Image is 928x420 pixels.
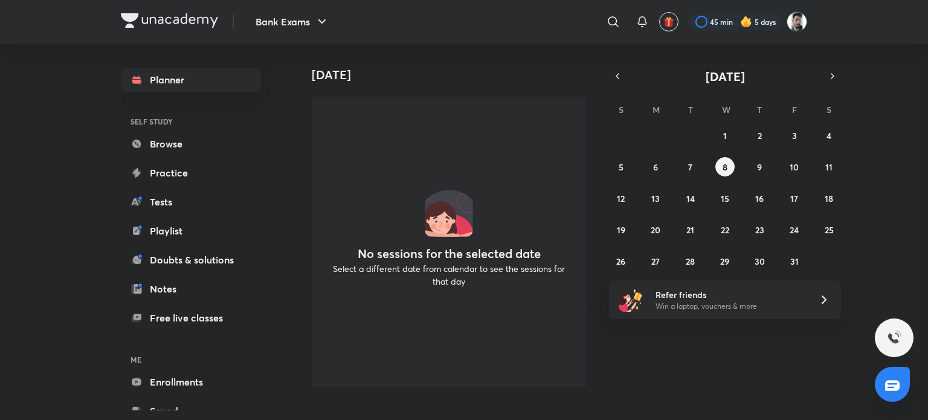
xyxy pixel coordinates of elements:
abbr: Wednesday [722,104,730,115]
abbr: October 15, 2025 [721,193,729,204]
button: October 2, 2025 [750,126,769,145]
abbr: October 31, 2025 [790,256,799,267]
a: Doubts & solutions [121,248,261,272]
abbr: October 12, 2025 [617,193,625,204]
button: October 13, 2025 [646,189,665,208]
button: October 15, 2025 [715,189,735,208]
abbr: October 18, 2025 [825,193,833,204]
button: October 31, 2025 [785,251,804,271]
button: October 25, 2025 [819,220,839,239]
button: October 20, 2025 [646,220,665,239]
button: October 10, 2025 [785,157,804,176]
abbr: October 4, 2025 [826,130,831,141]
abbr: October 8, 2025 [723,161,727,173]
button: October 16, 2025 [750,189,769,208]
abbr: October 9, 2025 [757,161,762,173]
button: October 19, 2025 [611,220,631,239]
abbr: October 19, 2025 [617,224,625,236]
abbr: October 17, 2025 [790,193,798,204]
button: October 30, 2025 [750,251,769,271]
button: October 22, 2025 [715,220,735,239]
button: October 3, 2025 [785,126,804,145]
h6: Refer friends [656,288,804,301]
button: October 17, 2025 [785,189,804,208]
a: Tests [121,190,261,214]
img: referral [619,288,643,312]
a: Notes [121,277,261,301]
abbr: Monday [652,104,660,115]
abbr: October 27, 2025 [651,256,660,267]
abbr: Tuesday [688,104,693,115]
abbr: October 2, 2025 [758,130,762,141]
abbr: October 20, 2025 [651,224,660,236]
abbr: October 3, 2025 [792,130,797,141]
img: ttu [887,331,901,345]
abbr: October 25, 2025 [825,224,834,236]
abbr: October 26, 2025 [616,256,625,267]
button: October 5, 2025 [611,157,631,176]
abbr: October 14, 2025 [686,193,695,204]
a: Enrollments [121,370,261,394]
a: Planner [121,68,261,92]
button: October 18, 2025 [819,189,839,208]
button: October 12, 2025 [611,189,631,208]
abbr: October 7, 2025 [688,161,692,173]
img: avatar [663,16,674,27]
img: Company Logo [121,13,218,28]
abbr: October 13, 2025 [651,193,660,204]
abbr: October 11, 2025 [825,161,833,173]
button: October 21, 2025 [681,220,700,239]
h6: ME [121,349,261,370]
abbr: October 5, 2025 [619,161,623,173]
a: Practice [121,161,261,185]
abbr: October 28, 2025 [686,256,695,267]
abbr: Sunday [619,104,623,115]
h4: [DATE] [312,68,596,82]
span: [DATE] [706,68,745,85]
abbr: October 29, 2025 [720,256,729,267]
img: streak [740,16,752,28]
button: October 23, 2025 [750,220,769,239]
img: No events [425,189,473,237]
button: October 14, 2025 [681,189,700,208]
button: [DATE] [626,68,824,85]
button: October 24, 2025 [785,220,804,239]
a: Free live classes [121,306,261,330]
button: October 8, 2025 [715,157,735,176]
abbr: October 24, 2025 [790,224,799,236]
button: Bank Exams [248,10,337,34]
button: October 29, 2025 [715,251,735,271]
h4: No sessions for the selected date [358,247,541,261]
button: October 7, 2025 [681,157,700,176]
img: Snehasish Das [787,11,807,32]
abbr: Friday [792,104,797,115]
a: Company Logo [121,13,218,31]
abbr: October 1, 2025 [723,130,727,141]
abbr: October 30, 2025 [755,256,765,267]
abbr: October 6, 2025 [653,161,658,173]
abbr: Thursday [757,104,762,115]
h6: SELF STUDY [121,111,261,132]
abbr: Saturday [826,104,831,115]
button: October 27, 2025 [646,251,665,271]
button: October 9, 2025 [750,157,769,176]
button: October 26, 2025 [611,251,631,271]
abbr: October 22, 2025 [721,224,729,236]
a: Playlist [121,219,261,243]
button: October 1, 2025 [715,126,735,145]
abbr: October 21, 2025 [686,224,694,236]
p: Win a laptop, vouchers & more [656,301,804,312]
button: October 6, 2025 [646,157,665,176]
button: avatar [659,12,678,31]
button: October 4, 2025 [819,126,839,145]
p: Select a different date from calendar to see the sessions for that day [326,262,572,288]
a: Browse [121,132,261,156]
abbr: October 10, 2025 [790,161,799,173]
button: October 11, 2025 [819,157,839,176]
abbr: October 16, 2025 [755,193,764,204]
button: October 28, 2025 [681,251,700,271]
abbr: October 23, 2025 [755,224,764,236]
